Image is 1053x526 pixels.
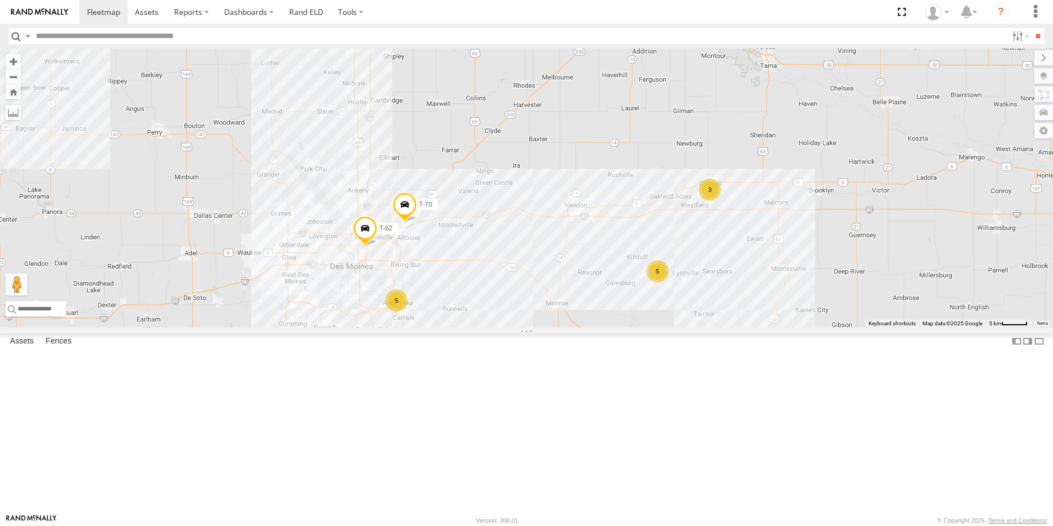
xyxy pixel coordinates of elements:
[1034,123,1053,138] label: Map Settings
[386,289,408,312] div: 5
[23,28,32,44] label: Search Query
[922,320,983,326] span: Map data ©2025 Google
[476,517,518,524] div: Version: 308.01
[647,260,669,282] div: 5
[6,69,21,84] button: Zoom out
[699,179,721,201] div: 3
[1011,334,1022,350] label: Dock Summary Table to the Left
[419,201,432,208] span: T-70
[921,4,953,20] div: Ben Zylstra
[1036,321,1048,326] a: Terms (opens in new tab)
[992,3,1009,21] i: ?
[6,84,21,99] button: Zoom Home
[1034,334,1045,350] label: Hide Summary Table
[4,334,39,349] label: Assets
[379,224,393,232] span: T-62
[1008,28,1032,44] label: Search Filter Options
[6,515,57,526] a: Visit our Website
[937,517,1047,524] div: © Copyright 2025 -
[869,320,916,328] button: Keyboard shortcuts
[986,320,1031,328] button: Map Scale: 5 km per 44 pixels
[6,273,28,296] button: Drag Pegman onto the map to open Street View
[1022,334,1033,350] label: Dock Summary Table to the Right
[6,54,21,69] button: Zoom in
[989,517,1047,524] a: Terms and Conditions
[989,320,1001,326] span: 5 km
[6,105,21,120] label: Measure
[40,334,77,349] label: Fences
[11,8,68,16] img: rand-logo.svg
